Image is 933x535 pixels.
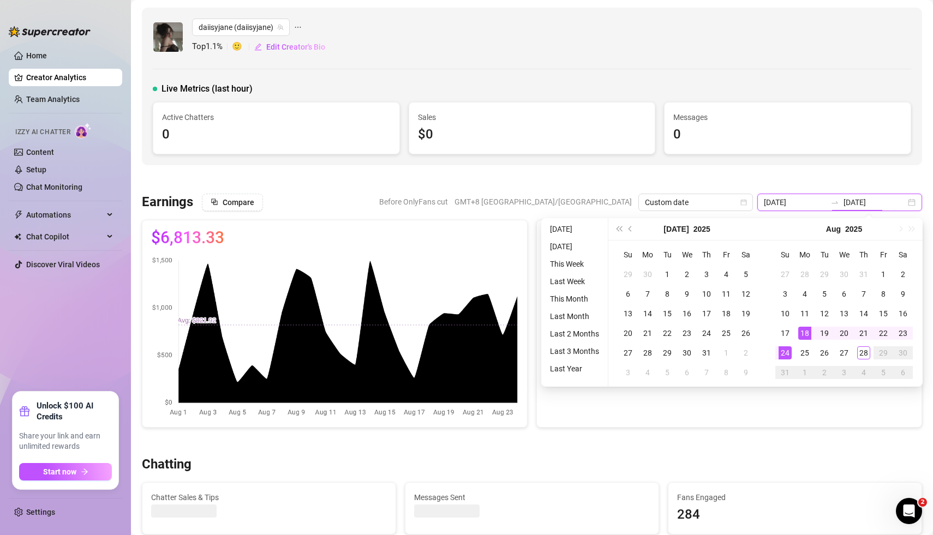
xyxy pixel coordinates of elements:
[254,43,262,51] span: edit
[673,124,902,145] div: 0
[677,504,913,525] div: 284
[822,303,839,314] span: 857 %
[151,491,387,503] span: Chatter Sales & Tips
[15,127,70,137] span: Izzy AI Chatter
[14,233,21,241] img: Chat Copilot
[645,194,746,211] span: Custom date
[151,229,224,247] span: $6,813.33
[822,276,834,286] span: 25 %
[418,111,647,123] span: Sales
[26,260,100,269] a: Discover Viral Videos
[9,26,91,37] img: logo-BBDzfeDw.svg
[142,456,192,473] h3: Chatting
[764,196,826,208] input: Start date
[26,183,82,191] a: Chat Monitoring
[153,22,183,52] img: daiisyjane
[744,234,808,260] td: Chatter Sales
[26,508,55,516] a: Settings
[26,51,47,60] a: Home
[744,288,808,315] td: Mass Messages
[701,316,709,324] text: 💸
[744,261,808,287] td: Tips
[202,194,263,211] button: Compare
[142,194,193,211] h3: Earnings
[813,234,847,260] div: $2,612.47
[454,194,632,210] span: GMT+8 [GEOGRAPHIC_DATA]/[GEOGRAPHIC_DATA]
[254,38,326,56] button: Edit Creator's Bio
[162,82,253,95] span: Live Metrics (last hour)
[830,198,839,207] span: swap-right
[595,347,603,356] text: 💰
[813,350,821,358] span: fall
[673,111,902,123] span: Messages
[813,334,847,360] div: $401.68
[822,249,834,259] span: 25 %
[75,123,92,139] img: AI Chatter
[813,278,821,285] span: rise
[26,165,46,174] a: Setup
[26,206,104,224] span: Automations
[43,467,76,476] span: Start now
[26,228,104,245] span: Chat Copilot
[37,400,112,422] strong: Unlock $100 AI Credits
[232,40,254,53] span: 🙂
[677,491,913,503] span: Fans Engaged
[26,95,80,104] a: Team Analytics
[813,305,821,312] span: rise
[277,24,284,31] span: team
[690,252,698,260] text: 💬
[414,491,650,503] span: Messages Sent
[26,148,54,157] a: Content
[813,318,847,330] div: $0
[744,316,808,333] td: Subscribes
[192,40,232,53] span: Top 1.1 %
[211,198,218,206] span: block
[740,199,747,206] span: calendar
[199,19,283,35] span: daiisyjane (daiisyjane)
[918,498,927,507] span: 2
[19,431,112,452] span: Share your link and earn unlimited rewards
[822,348,834,359] span: 35 %
[26,69,113,86] a: Creator Analytics
[844,196,906,208] input: End date
[418,124,647,145] div: $0
[19,406,30,417] span: gift
[81,468,88,476] span: arrow-right
[223,198,254,207] span: Compare
[585,244,593,253] text: 📝
[162,111,391,123] span: Active Chatters
[813,250,821,258] span: rise
[744,334,808,360] td: Other
[14,211,23,219] span: thunderbolt
[266,43,325,51] span: Edit Creator's Bio
[379,194,448,210] span: Before OnlyFans cut
[162,124,391,145] div: 0
[813,288,847,315] div: $2,599.17
[813,261,847,287] div: $1,200
[830,198,839,207] span: to
[294,19,302,36] span: ellipsis
[19,463,112,480] button: Start nowarrow-right
[896,498,922,524] iframe: Intercom live chat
